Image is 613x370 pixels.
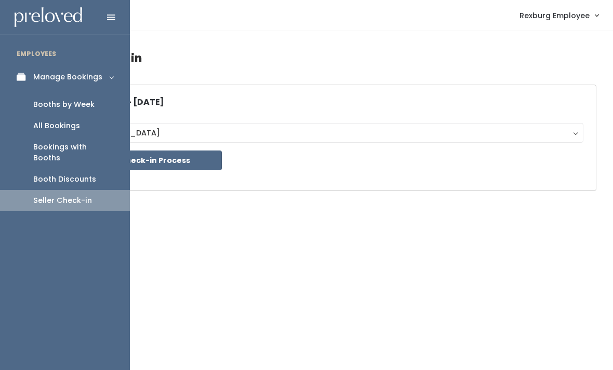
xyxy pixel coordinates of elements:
[33,174,96,185] div: Booth Discounts
[76,127,574,139] div: [GEOGRAPHIC_DATA]
[509,4,609,26] a: Rexburg Employee
[33,142,113,163] div: Bookings with Booths
[66,123,583,143] button: [GEOGRAPHIC_DATA]
[66,150,222,170] button: Start Check-in Process
[15,7,82,28] img: preloved logo
[33,120,80,131] div: All Bookings
[519,10,590,21] span: Rexburg Employee
[33,72,102,83] div: Manage Bookings
[33,195,92,206] div: Seller Check-in
[33,99,95,110] div: Booths by Week
[53,44,596,72] h4: Seller Check-in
